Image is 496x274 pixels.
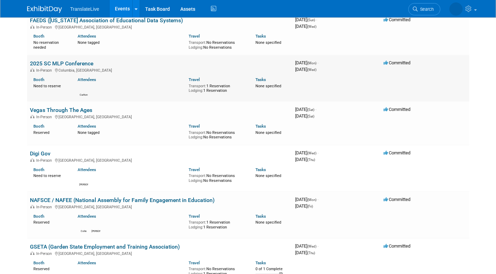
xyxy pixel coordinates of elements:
[189,267,206,271] span: Transport:
[78,129,183,135] div: None tagged
[33,34,44,39] a: Booth
[78,124,96,129] a: Attendees
[307,158,315,162] span: (Thu)
[255,214,266,219] a: Tasks
[30,251,34,255] img: In-Person Event
[30,115,34,118] img: In-Person Event
[295,67,316,72] span: [DATE]
[307,108,314,112] span: (Sat)
[80,174,88,182] img: Becky Copeland
[317,60,318,65] span: -
[33,265,68,272] div: Reserved
[70,6,100,12] span: TranslateLive
[189,178,203,183] span: Lodging:
[189,77,200,82] a: Travel
[30,114,290,119] div: [GEOGRAPHIC_DATA], [GEOGRAPHIC_DATA]
[384,17,410,22] span: Committed
[384,197,410,202] span: Committed
[307,204,313,208] span: (Fri)
[295,17,317,22] span: [DATE]
[30,158,34,162] img: In-Person Event
[295,243,318,249] span: [DATE]
[36,115,54,119] span: In-Person
[33,129,68,135] div: Reserved
[307,151,316,155] span: (Wed)
[189,82,245,93] div: 1 Reservation 1 Reservation
[449,2,463,16] img: Becky Copeland
[255,167,266,172] a: Tasks
[295,107,316,112] span: [DATE]
[255,40,281,45] span: None specified
[30,67,290,73] div: Columbia, [GEOGRAPHIC_DATA]
[78,214,96,219] a: Attendees
[295,197,318,202] span: [DATE]
[79,92,88,97] div: Carlton Irvis
[307,68,316,72] span: (Wed)
[384,243,410,249] span: Committed
[33,260,44,265] a: Booth
[408,3,440,15] a: Search
[295,157,315,162] span: [DATE]
[36,25,54,30] span: In-Person
[33,77,44,82] a: Booth
[33,172,68,178] div: Need to reserve
[92,229,100,233] div: Sheldon Franklin
[36,205,54,209] span: In-Person
[189,260,200,265] a: Travel
[30,205,34,208] img: In-Person Event
[317,150,318,155] span: -
[33,39,68,50] div: No reservation needed
[307,198,316,202] span: (Mon)
[189,45,203,50] span: Lodging:
[315,107,316,112] span: -
[255,34,266,39] a: Tasks
[189,39,245,50] div: No Reservations No Reservations
[78,34,96,39] a: Attendees
[317,197,318,202] span: -
[78,77,96,82] a: Attendees
[33,214,44,219] a: Booth
[189,174,206,178] span: Transport:
[30,197,215,203] a: NAFSCE / NAFEE (National Assembly for Family Engagement in Education)
[307,61,316,65] span: (Mon)
[384,60,410,65] span: Committed
[307,244,316,248] span: (Wed)
[189,124,200,129] a: Travel
[418,7,434,12] span: Search
[79,182,88,186] div: Becky Copeland
[92,220,100,229] img: Sheldon Franklin
[255,174,281,178] span: None specified
[317,243,318,249] span: -
[36,68,54,73] span: In-Person
[36,251,54,256] span: In-Person
[30,107,92,113] a: Vegas Through The Ages
[295,24,316,29] span: [DATE]
[33,219,68,225] div: Reserved
[30,243,180,250] a: GSETA (Garden State Employment and Training Association)
[79,229,88,233] div: Colte Swift
[255,220,281,225] span: None specified
[295,150,318,155] span: [DATE]
[255,124,266,129] a: Tasks
[78,260,96,265] a: Attendees
[255,267,290,272] div: 0 of 1 Complete
[30,25,34,29] img: In-Person Event
[189,167,200,172] a: Travel
[295,250,315,255] span: [DATE]
[189,130,206,135] span: Transport:
[33,167,44,172] a: Booth
[384,107,410,112] span: Committed
[295,60,318,65] span: [DATE]
[30,60,93,67] a: 2025 SC MLP Conference
[384,150,410,155] span: Committed
[255,260,266,265] a: Tasks
[255,84,281,88] span: None specified
[307,25,316,29] span: (Wed)
[189,214,200,219] a: Travel
[78,167,96,172] a: Attendees
[189,220,206,225] span: Transport:
[189,225,203,229] span: Lodging:
[316,17,317,22] span: -
[255,77,266,82] a: Tasks
[295,203,313,209] span: [DATE]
